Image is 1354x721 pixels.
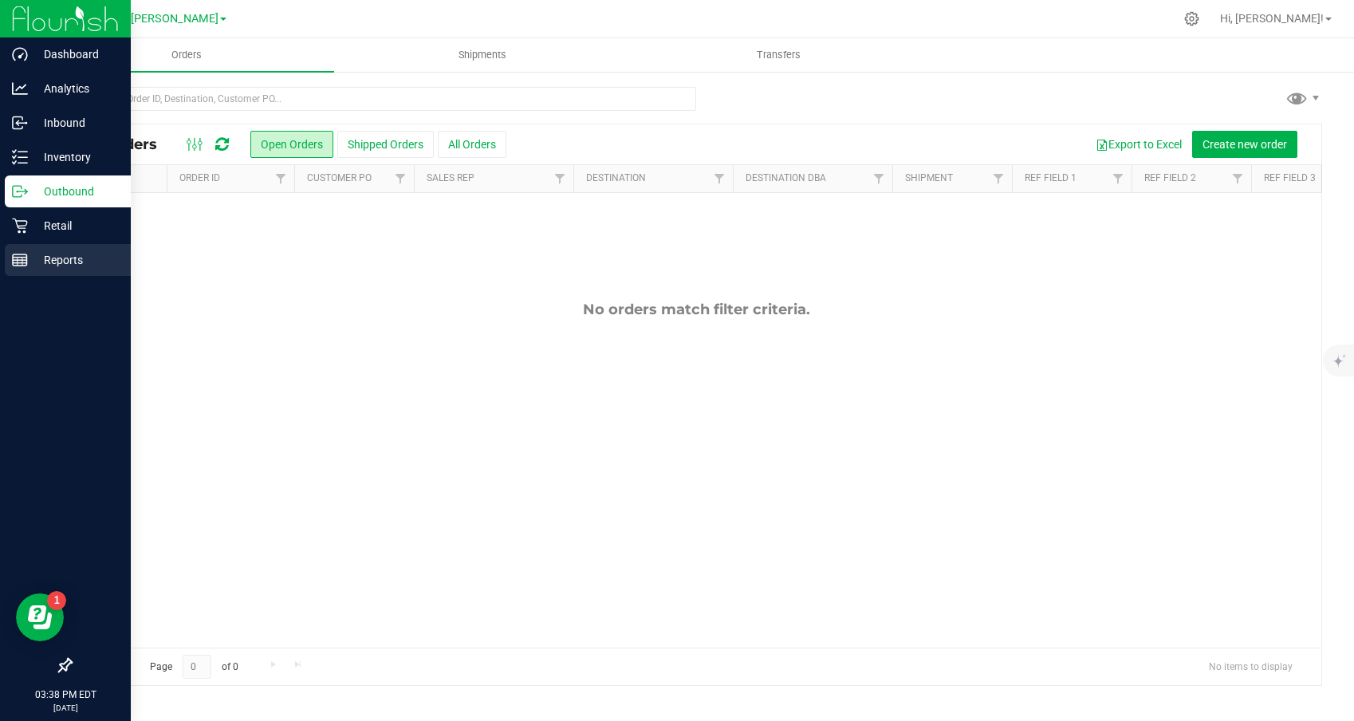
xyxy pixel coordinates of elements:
[631,38,927,72] a: Transfers
[1085,131,1192,158] button: Export to Excel
[307,172,372,183] a: Customer PO
[28,79,124,98] p: Analytics
[16,593,64,641] iframe: Resource center
[28,113,124,132] p: Inbound
[707,165,733,192] a: Filter
[47,591,66,610] iframe: Resource center unread badge
[905,172,953,183] a: Shipment
[334,38,630,72] a: Shipments
[250,131,333,158] button: Open Orders
[735,48,822,62] span: Transfers
[70,87,696,111] input: Search Order ID, Destination, Customer PO...
[71,301,1321,318] div: No orders match filter criteria.
[12,115,28,131] inline-svg: Inbound
[12,183,28,199] inline-svg: Outbound
[12,252,28,268] inline-svg: Reports
[427,172,474,183] a: Sales Rep
[12,46,28,62] inline-svg: Dashboard
[1202,138,1287,151] span: Create new order
[150,48,223,62] span: Orders
[12,149,28,165] inline-svg: Inventory
[1025,172,1077,183] a: Ref Field 1
[337,131,434,158] button: Shipped Orders
[866,165,892,192] a: Filter
[12,81,28,97] inline-svg: Analytics
[746,172,826,183] a: Destination DBA
[1220,12,1324,25] span: Hi, [PERSON_NAME]!
[986,165,1012,192] a: Filter
[100,12,218,26] span: GA4 - [PERSON_NAME]
[7,688,124,702] p: 03:38 PM EDT
[28,148,124,167] p: Inventory
[547,165,573,192] a: Filter
[1196,655,1305,679] span: No items to display
[1105,165,1132,192] a: Filter
[28,45,124,64] p: Dashboard
[1182,11,1202,26] div: Manage settings
[1192,131,1297,158] button: Create new order
[388,165,414,192] a: Filter
[38,38,334,72] a: Orders
[28,182,124,201] p: Outbound
[28,216,124,235] p: Retail
[438,131,506,158] button: All Orders
[1144,172,1196,183] a: Ref Field 2
[7,702,124,714] p: [DATE]
[437,48,528,62] span: Shipments
[28,250,124,270] p: Reports
[586,172,646,183] a: Destination
[12,218,28,234] inline-svg: Retail
[136,655,251,680] span: Page of 0
[179,172,220,183] a: Order ID
[268,165,294,192] a: Filter
[1264,172,1316,183] a: Ref Field 3
[1225,165,1251,192] a: Filter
